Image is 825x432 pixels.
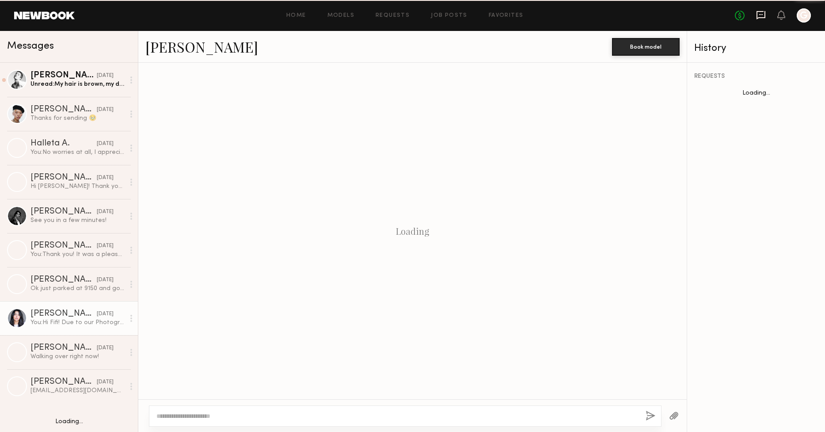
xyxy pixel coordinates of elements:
span: Messages [7,41,54,51]
a: Favorites [489,13,524,19]
div: [DATE] [97,310,114,318]
div: Loading... [687,90,825,96]
div: You: Thank you! It was a pleasure working with you as well. [30,250,125,259]
div: [DATE] [97,106,114,114]
div: Loading [396,226,429,237]
div: Thanks for sending 🥹 [30,114,125,122]
div: [PERSON_NAME] [30,105,97,114]
a: Book model [612,42,680,50]
div: [PERSON_NAME] [30,241,97,250]
div: [PERSON_NAME] [30,207,97,216]
div: [DATE] [97,344,114,352]
a: G [797,8,811,23]
div: [DATE] [97,276,114,284]
div: [DATE] [97,208,114,216]
div: Ok just parked at 9150 and going to walk over [30,284,125,293]
a: Job Posts [431,13,468,19]
div: Walking over right now! [30,352,125,361]
div: History [694,43,818,54]
div: [EMAIL_ADDRESS][DOMAIN_NAME] [30,386,125,395]
a: [PERSON_NAME] [145,37,258,56]
div: [PERSON_NAME] [30,275,97,284]
div: [DATE] [97,378,114,386]
div: You: No worries at all, I appreciate you letting me know. Take care [30,148,125,157]
div: [DATE] [97,242,114,250]
div: [PERSON_NAME] [30,378,97,386]
a: Home [286,13,306,19]
div: You: Hi Fifi! Due to our Photographer changing schedule, we will have to reschedule our shoot! I ... [30,318,125,327]
div: Halleta A. [30,139,97,148]
div: [PERSON_NAME] [30,71,97,80]
div: Unread: My hair is brown, my digitals are up to date on my profile. I will bring the black jacket... [30,80,125,88]
div: [PERSON_NAME] [30,173,97,182]
div: [PERSON_NAME] [30,310,97,318]
div: [DATE] [97,174,114,182]
a: Requests [376,13,410,19]
div: [DATE] [97,140,114,148]
div: REQUESTS [694,73,818,80]
button: Book model [612,38,680,56]
div: Hi [PERSON_NAME]! Thank you so much for letting me know and I hope to work with you in the future 🤍 [30,182,125,191]
a: Models [327,13,354,19]
div: [DATE] [97,72,114,80]
div: See you in a few minutes! [30,216,125,225]
div: [PERSON_NAME] [30,344,97,352]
